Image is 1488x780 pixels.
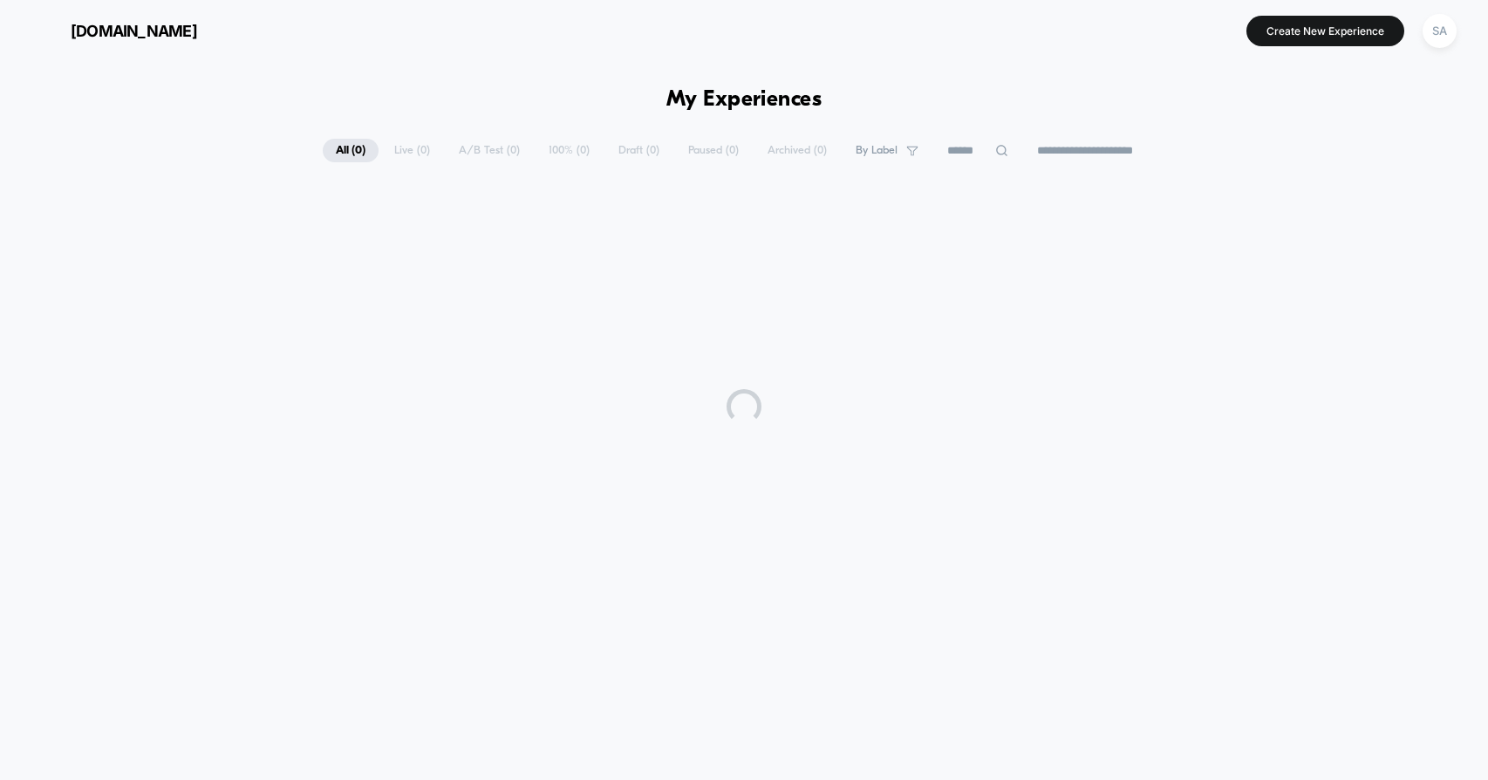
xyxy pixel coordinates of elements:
span: All ( 0 ) [323,139,379,162]
button: Create New Experience [1246,16,1404,46]
h1: My Experiences [666,87,822,113]
span: By Label [856,144,898,157]
div: SA [1423,14,1457,48]
button: [DOMAIN_NAME] [26,17,202,44]
button: SA [1417,13,1462,49]
span: [DOMAIN_NAME] [71,22,197,40]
